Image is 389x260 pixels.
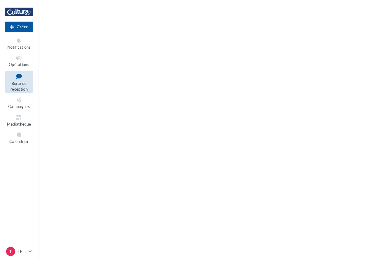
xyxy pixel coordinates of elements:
[7,122,31,127] span: Médiathèque
[5,22,33,32] button: Créer
[7,45,31,50] span: Notifications
[8,104,30,109] span: Campagnes
[5,113,33,128] a: Médiathèque
[5,95,33,110] a: Campagnes
[5,22,33,32] div: Nouvelle campagne
[5,246,33,257] a: T TERVILLE
[5,71,33,93] a: Boîte de réception
[18,248,26,255] p: TERVILLE
[9,62,29,67] span: Opérations
[5,53,33,68] a: Opérations
[9,139,29,144] span: Calendrier
[10,81,28,92] span: Boîte de réception
[5,36,33,51] button: Notifications
[5,130,33,145] a: Calendrier
[9,248,12,255] span: T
